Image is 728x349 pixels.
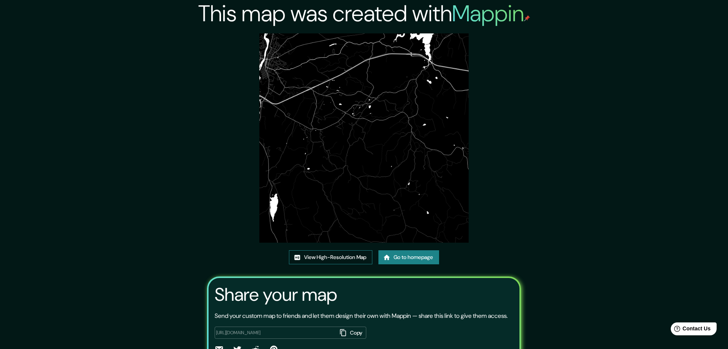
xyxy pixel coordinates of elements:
a: Go to homepage [378,250,439,264]
a: View High-Resolution Map [289,250,372,264]
img: mappin-pin [524,15,530,21]
img: created-map [259,33,468,243]
iframe: Help widget launcher [661,319,720,341]
p: Send your custom map to friends and let them design their own with Mappin — share this link to gi... [215,311,508,321]
button: Copy [337,327,366,339]
h3: Share your map [215,284,337,305]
